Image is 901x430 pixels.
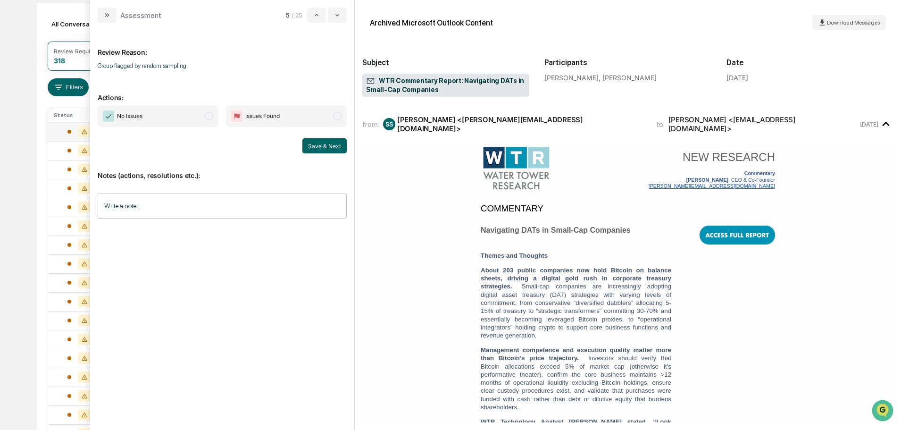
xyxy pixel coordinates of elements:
[362,120,379,129] span: from:
[481,267,671,290] strong: About 203 public companies now hold Bitcoin on balance sheets, driving a digital gold rush in cor...
[32,82,119,89] div: We're available if you need us!
[481,143,551,194] img: Water Tower Research
[397,115,645,133] div: [PERSON_NAME] <[PERSON_NAME][EMAIL_ADDRESS][DOMAIN_NAME]>
[370,18,493,27] div: Archived Microsoft Outlook Content
[231,110,242,122] img: Flag
[9,72,26,89] img: 1746055101610-c473b297-6a78-478c-a979-82029cc54cd1
[302,138,347,153] button: Save & Next
[860,121,878,128] time: Monday, October 13, 2025 at 2:17:12 PM
[117,111,142,121] span: No Issues
[726,58,893,67] h2: Date
[6,115,65,132] a: 🖐️Preclearance
[544,74,711,82] div: [PERSON_NAME], [PERSON_NAME]
[728,177,775,183] span: , CEO & Co-Founder
[481,346,671,412] p: Investors should verify that Bitcoin allocations exceed 5% of market cap (otherwise it’s performa...
[700,226,775,245] img: Access Full Report Button
[98,62,347,69] p: Group flagged by random sampling.
[68,120,76,127] div: 🗄️
[383,118,395,130] div: SS
[9,138,17,145] div: 🔎
[67,160,114,167] a: Powered byPylon
[6,133,63,150] a: 🔎Data Lookup
[19,137,59,146] span: Data Lookup
[481,227,631,234] a: Navigating DATs in Small-Cap Companies
[812,15,886,30] button: Download Messages
[160,75,172,86] button: Start new chat
[98,160,347,179] p: Notes (actions, resolutions etc.):
[362,58,529,67] h2: Subject
[481,346,671,362] strong: Management competence and execution quality matter more than Bitcoin’s price trajectory.
[366,76,526,94] span: WTR Commentary Report: Navigating DATs in Small-Cap Companies
[656,120,665,129] span: to:
[245,111,280,121] span: Issues Found
[48,108,109,122] th: Status
[103,110,114,122] img: Checkmark
[292,11,305,19] span: / 25
[686,177,728,183] span: [PERSON_NAME]
[54,57,65,65] div: 318
[481,203,543,213] span: Commentary
[726,74,748,82] div: [DATE]
[481,266,671,340] p: Small-cap companies are increasingly adopting digital asset treasury (DAT) strategies with varyin...
[19,119,61,128] span: Preclearance
[48,17,119,32] div: All Conversations
[65,115,121,132] a: 🗄️Attestations
[286,11,290,19] span: 5
[120,11,161,20] div: Assessment
[54,48,99,55] div: Review Required
[78,119,117,128] span: Attestations
[9,20,172,35] p: How can we help?
[481,226,631,234] span: Navigating DATs in Small-Cap Companies
[9,120,17,127] div: 🖐️
[827,19,880,26] span: Download Messages
[94,160,114,167] span: Pylon
[481,252,548,259] strong: Themes and Thoughts
[871,399,896,424] iframe: Open customer support
[649,183,775,189] a: [PERSON_NAME][EMAIL_ADDRESS][DOMAIN_NAME]
[98,37,347,56] p: Review Reason:
[48,78,89,96] button: Filters
[32,72,155,82] div: Start new chat
[744,170,775,176] span: Commentary
[554,143,775,195] th: NEW RESEARCH
[668,115,858,133] div: [PERSON_NAME] <[EMAIL_ADDRESS][DOMAIN_NAME]>
[98,82,347,101] p: Actions:
[544,58,711,67] h2: Participants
